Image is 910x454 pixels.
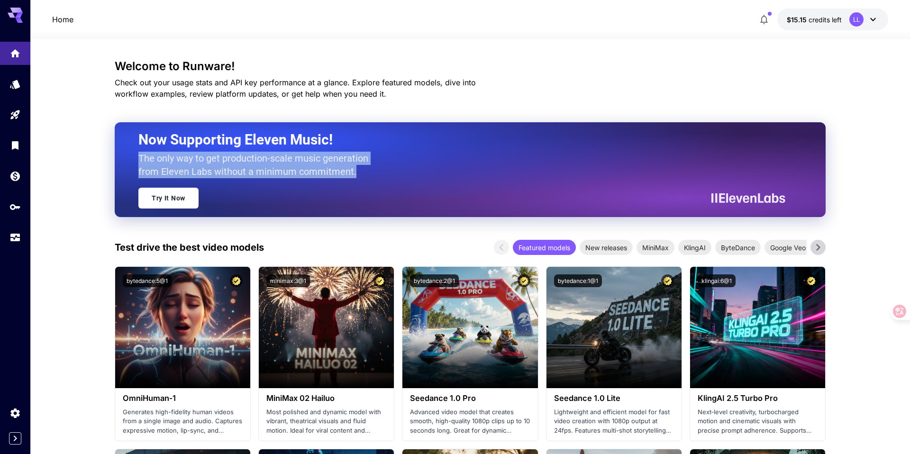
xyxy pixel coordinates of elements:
div: Featured models [513,240,576,255]
button: Certified Model – Vetted for best performance and includes a commercial license. [373,274,386,287]
h2: Now Supporting Eleven Music! [138,131,778,149]
h3: Welcome to Runware! [115,60,826,73]
p: Test drive the best video models [115,240,264,254]
div: New releases [580,240,633,255]
div: KlingAI [678,240,711,255]
span: New releases [580,243,633,253]
a: Try It Now [138,188,199,209]
h3: Seedance 1.0 Lite [554,394,674,403]
div: API Keys [9,199,21,210]
button: Certified Model – Vetted for best performance and includes a commercial license. [518,274,530,287]
div: Google Veo [764,240,811,255]
div: LL [849,12,864,27]
img: alt [402,267,537,388]
span: Google Veo [764,243,811,253]
p: Generates high-fidelity human videos from a single image and audio. Captures expressive motion, l... [123,408,243,436]
h3: Seedance 1.0 Pro [410,394,530,403]
div: Wallet [9,170,21,182]
button: klingai:6@1 [698,274,736,287]
span: Check out your usage stats and API key performance at a glance. Explore featured models, dive int... [115,78,476,99]
button: Certified Model – Vetted for best performance and includes a commercial license. [230,274,243,287]
div: $15.14954 [787,15,842,25]
span: $15.15 [787,16,809,24]
img: alt [115,267,250,388]
p: Advanced video model that creates smooth, high-quality 1080p clips up to 10 seconds long. Great f... [410,408,530,436]
h3: MiniMax 02 Hailuo [266,394,386,403]
div: Settings [9,407,21,419]
h3: OmniHuman‑1 [123,394,243,403]
button: bytedance:1@1 [554,274,602,287]
span: Featured models [513,243,576,253]
button: $15.14954LL [777,9,888,30]
a: Home [52,14,73,25]
div: Library [9,139,21,151]
button: Certified Model – Vetted for best performance and includes a commercial license. [661,274,674,287]
span: MiniMax [637,243,674,253]
div: ByteDance [715,240,761,255]
div: Playground [9,109,21,121]
span: KlingAI [678,243,711,253]
p: Next‑level creativity, turbocharged motion and cinematic visuals with precise prompt adherence. S... [698,408,818,436]
div: Usage [9,229,21,241]
button: Certified Model – Vetted for best performance and includes a commercial license. [805,274,818,287]
span: ByteDance [715,243,761,253]
button: bytedance:5@1 [123,274,172,287]
p: The only way to get production-scale music generation from Eleven Labs without a minimum commitment. [138,152,375,178]
span: credits left [809,16,842,24]
div: Models [9,78,21,90]
div: Home [9,45,21,57]
img: alt [690,267,825,388]
img: alt [546,267,682,388]
button: Expand sidebar [9,432,21,445]
button: bytedance:2@1 [410,274,459,287]
p: Most polished and dynamic model with vibrant, theatrical visuals and fluid motion. Ideal for vira... [266,408,386,436]
nav: breadcrumb [52,14,73,25]
button: minimax:3@1 [266,274,310,287]
div: MiniMax [637,240,674,255]
p: Lightweight and efficient model for fast video creation with 1080p output at 24fps. Features mult... [554,408,674,436]
img: alt [259,267,394,388]
h3: KlingAI 2.5 Turbo Pro [698,394,818,403]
